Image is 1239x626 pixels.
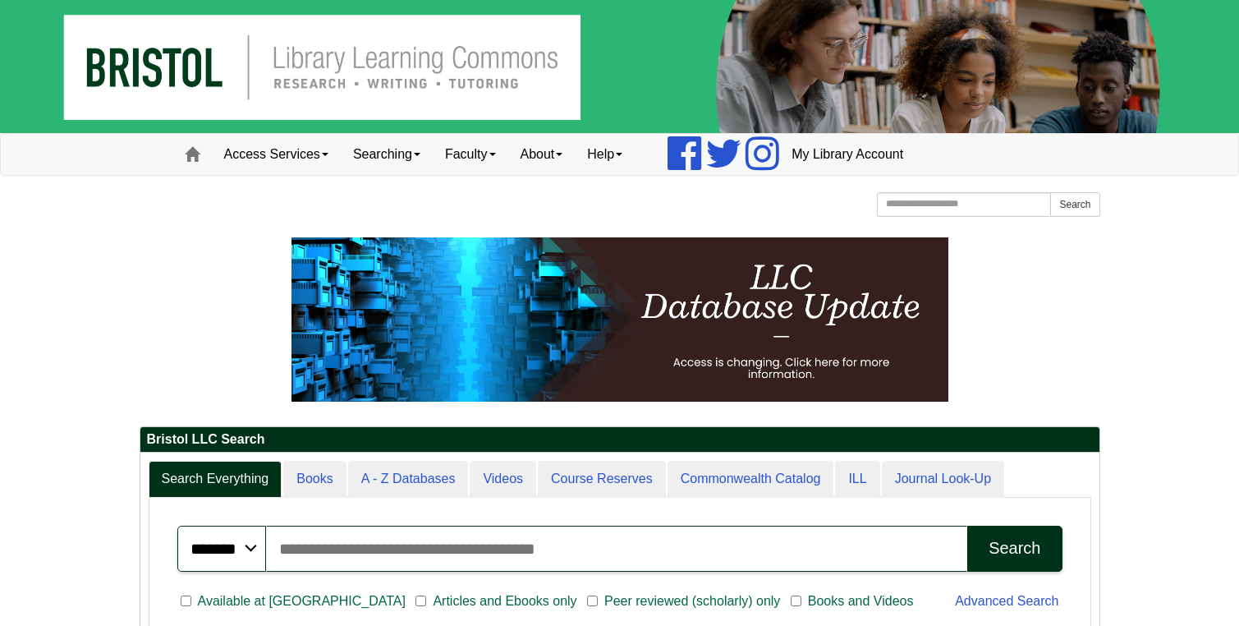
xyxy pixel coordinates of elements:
[835,461,879,498] a: ILL
[989,539,1040,558] div: Search
[283,461,346,498] a: Books
[955,594,1058,608] a: Advanced Search
[291,237,948,402] img: HTML tutorial
[668,461,834,498] a: Commonwealth Catalog
[433,134,508,175] a: Faculty
[348,461,469,498] a: A - Z Databases
[538,461,666,498] a: Course Reserves
[212,134,341,175] a: Access Services
[149,461,282,498] a: Search Everything
[140,427,1099,453] h2: Bristol LLC Search
[801,591,920,611] span: Books and Videos
[575,134,635,175] a: Help
[415,594,426,609] input: Articles and Ebooks only
[470,461,536,498] a: Videos
[508,134,576,175] a: About
[967,526,1062,572] button: Search
[598,591,787,611] span: Peer reviewed (scholarly) only
[1050,192,1099,217] button: Search
[882,461,1004,498] a: Journal Look-Up
[791,594,801,609] input: Books and Videos
[341,134,433,175] a: Searching
[181,594,191,609] input: Available at [GEOGRAPHIC_DATA]
[587,594,598,609] input: Peer reviewed (scholarly) only
[426,591,583,611] span: Articles and Ebooks only
[779,134,915,175] a: My Library Account
[191,591,412,611] span: Available at [GEOGRAPHIC_DATA]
